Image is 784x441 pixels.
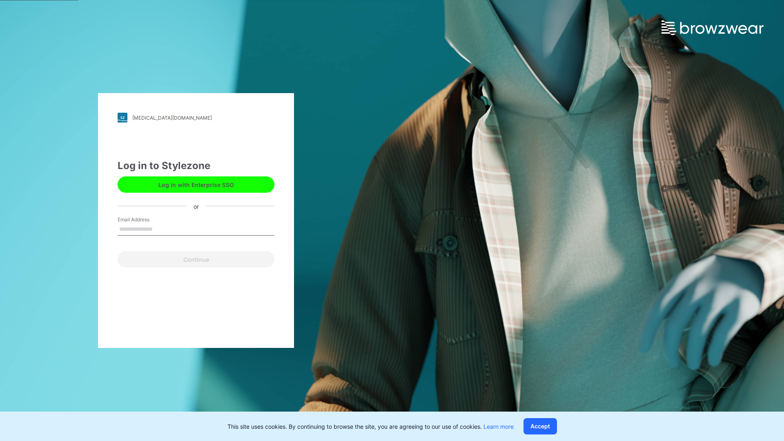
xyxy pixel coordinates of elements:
[483,423,514,430] a: Learn more
[132,115,212,121] div: [MEDICAL_DATA][DOMAIN_NAME]
[118,113,127,122] img: stylezone-logo.562084cfcfab977791bfbf7441f1a819.svg
[118,158,274,173] div: Log in to Stylezone
[227,422,514,431] p: This site uses cookies. By continuing to browse the site, you are agreeing to our use of cookies.
[118,216,175,223] label: Email Address
[661,20,764,35] img: browzwear-logo.e42bd6dac1945053ebaf764b6aa21510.svg
[523,418,557,434] button: Accept
[118,113,274,122] a: [MEDICAL_DATA][DOMAIN_NAME]
[187,202,205,210] div: or
[118,176,274,193] button: Log in with Enterprise SSO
